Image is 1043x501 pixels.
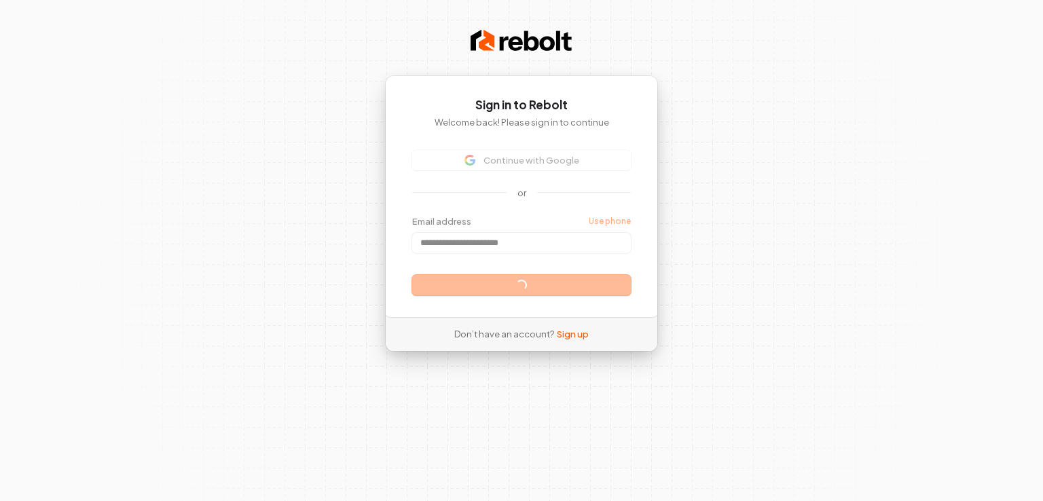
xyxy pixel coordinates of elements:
p: or [517,187,526,199]
p: Welcome back! Please sign in to continue [412,116,631,128]
img: Rebolt Logo [471,27,572,54]
a: Sign up [557,328,589,340]
h1: Sign in to Rebolt [412,97,631,113]
span: Don’t have an account? [454,328,554,340]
